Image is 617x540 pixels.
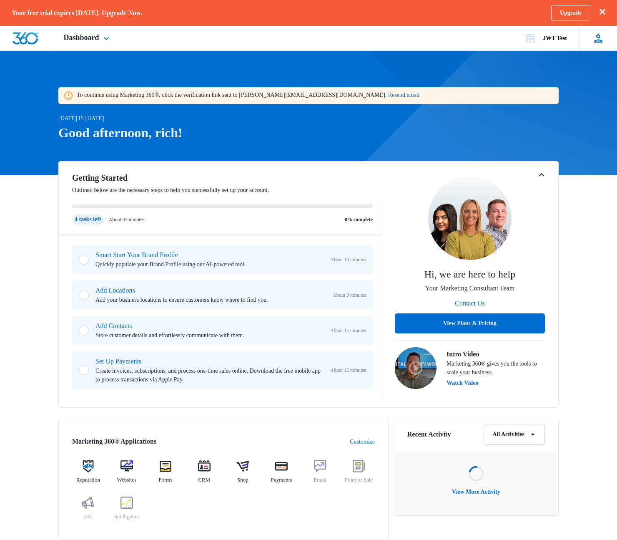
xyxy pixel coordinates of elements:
h2: Marketing 360® Applications [72,437,156,447]
span: CRM [198,476,210,484]
h1: Good afternoon, rich! [58,123,389,143]
h3: Intro Video [446,349,545,359]
span: About 10 minutes [330,256,366,263]
span: About 3 minutes [333,291,366,299]
button: Toggle Collapse [537,170,547,180]
span: Forms [158,476,172,484]
a: Ads [72,497,104,527]
button: View Plans & Pricing [395,313,545,333]
h2: Getting Started [72,172,383,184]
button: Resend email [388,92,420,98]
p: Hi, we are here to help [424,267,516,282]
a: Payments [266,460,298,490]
span: About 15 minutes [330,366,366,374]
button: Contact Us [446,293,493,313]
span: Point of Sale [345,476,373,484]
div: To continue using Marketing 360®, click the verification link sent to [PERSON_NAME][EMAIL_ADDRESS... [77,91,420,99]
span: Payments [271,476,292,484]
button: All Activities [484,424,545,445]
span: Reputation [76,476,100,484]
div: Dashboard [51,26,124,50]
button: View More Activity [444,482,509,502]
p: Your free trial expires [DATE]. Upgrade Now. [12,9,142,17]
span: Ads [84,512,93,521]
p: Add your business locations to ensure customers know where to find you. [95,295,326,304]
button: dismiss this dialog [599,8,605,16]
p: Marketing 360® gives you the tools to scale your business. [446,359,545,377]
button: Watch Video [446,380,479,386]
span: Websites [117,476,137,484]
a: Add Locations [95,287,135,294]
p: Your Marketing Consultant Team [425,283,514,293]
a: Email [304,460,336,490]
a: CRM [188,460,220,490]
span: Intelligence [114,512,139,521]
span: Email [314,476,326,484]
p: 0% complete [345,216,373,223]
a: Customize [350,437,375,446]
a: Shop [227,460,259,490]
span: Shop [237,476,248,484]
img: Intro Video [395,347,436,389]
a: Websites [111,460,143,490]
p: Quickly populate your Brand Profile using our AI-powered tool. [95,260,324,269]
a: Point of Sale [343,460,375,490]
a: Add Contacts [95,322,132,329]
p: Create invoices, subscriptions, and process one-time sales online. Download the free mobile app t... [95,366,324,384]
p: Store customer details and effortlessly communicate with them. [95,331,324,340]
a: Upgrade [551,5,590,21]
span: About 15 minutes [330,327,366,334]
span: Dashboard [64,33,99,42]
p: About 43 minutes [109,216,145,223]
div: account name [543,35,567,42]
div: 4 tasks left [72,214,104,225]
p: [DATE] is [DATE] [58,114,389,123]
a: Forms [150,460,182,490]
h6: Recent Activity [407,429,451,439]
a: Reputation [72,460,104,490]
a: Set Up Payments [95,358,141,365]
a: Smart Start Your Brand Profile [95,251,178,258]
a: Intelligence [111,497,143,527]
p: Outlined below are the necessary steps to help you successfully set up your account. [72,186,383,194]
